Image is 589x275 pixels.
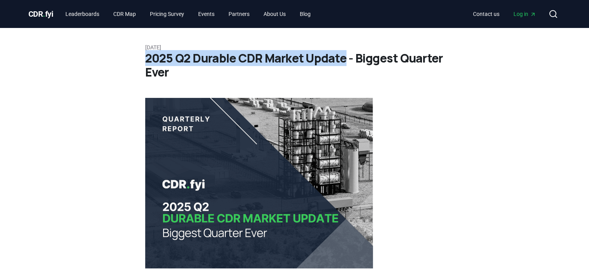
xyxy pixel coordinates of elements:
a: CDR.fyi [28,9,53,19]
span: CDR fyi [28,9,53,19]
a: Blog [294,7,317,21]
nav: Main [59,7,317,21]
a: Pricing Survey [144,7,190,21]
p: [DATE] [145,44,444,51]
span: Log in [513,10,536,18]
a: Leaderboards [59,7,105,21]
span: . [43,9,45,19]
a: Log in [507,7,542,21]
nav: Main [467,7,542,21]
a: About Us [257,7,292,21]
a: Contact us [467,7,506,21]
a: CDR Map [107,7,142,21]
img: blog post image [145,98,373,268]
h1: 2025 Q2 Durable CDR Market Update - Biggest Quarter Ever [145,51,444,79]
a: Partners [222,7,256,21]
a: Events [192,7,221,21]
